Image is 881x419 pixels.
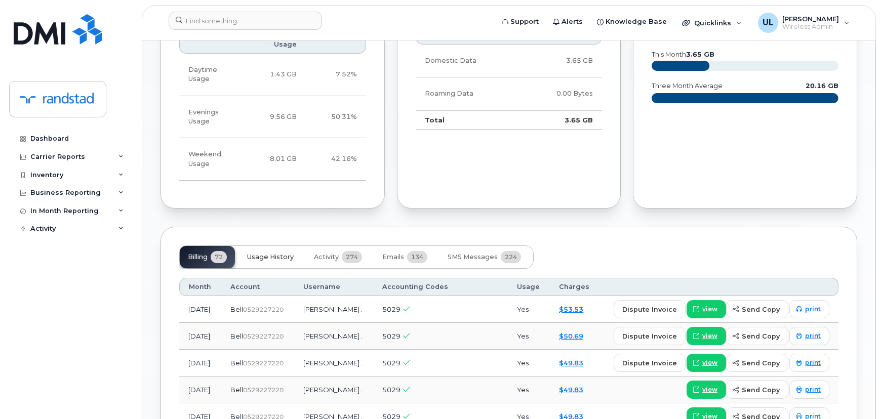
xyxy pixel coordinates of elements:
[687,381,726,399] a: view
[246,96,305,139] td: 9.56 GB
[782,23,839,31] span: Wireless Admin
[382,305,401,313] span: 5029
[508,350,550,376] td: Yes
[726,354,788,372] button: send copy
[651,51,714,58] text: this month
[751,13,857,33] div: Uraib Lakhani
[805,358,821,367] span: print
[382,253,404,261] span: Emails
[614,354,686,372] button: dispute invoice
[495,12,546,32] a: Support
[789,354,829,372] a: print
[590,12,674,32] a: Knowledge Base
[179,376,221,403] td: [DATE]
[416,45,520,77] td: Domestic Data
[179,96,246,139] td: Evenings Usage
[520,77,602,110] td: 0.00 Bytes
[230,332,243,340] span: Bell
[179,96,366,139] tr: Weekdays from 6:00pm to 8:00am
[559,386,583,394] a: $49.83
[614,327,686,345] button: dispute invoice
[508,296,550,323] td: Yes
[501,251,521,263] span: 224
[559,332,583,340] a: $50.69
[805,385,821,394] span: print
[806,82,838,90] text: 20.16 GB
[179,278,221,296] th: Month
[243,359,284,367] span: 0529227220
[520,110,602,130] td: 3.65 GB
[742,331,780,341] span: send copy
[614,300,686,318] button: dispute invoice
[294,376,373,403] td: [PERSON_NAME] .
[179,138,366,181] tr: Friday from 6:00pm to Monday 8:00am
[294,278,373,296] th: Username
[520,45,602,77] td: 3.65 GB
[622,331,677,341] span: dispute invoice
[508,376,550,403] td: Yes
[687,354,726,372] a: view
[726,381,788,399] button: send copy
[382,386,401,394] span: 5029
[805,305,821,314] span: print
[694,19,731,27] span: Quicklinks
[314,253,339,261] span: Activity
[702,305,717,314] span: view
[179,296,221,323] td: [DATE]
[416,110,520,130] td: Total
[179,138,246,181] td: Weekend Usage
[247,253,294,261] span: Usage History
[546,12,590,32] a: Alerts
[789,327,829,345] a: print
[508,323,550,350] td: Yes
[675,13,749,33] div: Quicklinks
[702,358,717,367] span: view
[742,358,780,368] span: send copy
[246,54,305,96] td: 1.43 GB
[508,278,550,296] th: Usage
[726,327,788,345] button: send copy
[373,278,508,296] th: Accounting Codes
[294,323,373,350] td: [PERSON_NAME] .
[243,306,284,313] span: 0529227220
[763,17,774,29] span: UL
[221,278,294,296] th: Account
[169,12,322,30] input: Find something...
[702,331,717,341] span: view
[726,300,788,318] button: send copy
[742,305,780,314] span: send copy
[510,17,539,27] span: Support
[789,300,829,318] a: print
[230,305,243,313] span: Bell
[687,300,726,318] a: view
[294,350,373,376] td: [PERSON_NAME] .
[550,278,599,296] th: Charges
[179,350,221,376] td: [DATE]
[789,381,829,399] a: print
[179,54,246,96] td: Daytime Usage
[622,305,677,314] span: dispute invoice
[742,385,780,395] span: send copy
[306,96,366,139] td: 50.31%
[782,15,839,23] span: [PERSON_NAME]
[805,331,821,341] span: print
[243,386,284,394] span: 0529227220
[622,358,677,368] span: dispute invoice
[562,17,583,27] span: Alerts
[246,138,305,181] td: 8.01 GB
[559,305,583,313] a: $53.53
[306,54,366,96] td: 7.52%
[559,359,583,367] a: $49.83
[230,359,243,367] span: Bell
[448,253,498,261] span: SMS Messages
[342,251,362,263] span: 274
[243,332,284,340] span: 0529227220
[702,385,717,394] span: view
[416,77,520,110] td: Roaming Data
[606,17,667,27] span: Knowledge Base
[179,323,221,350] td: [DATE]
[686,51,714,58] tspan: 3.65 GB
[382,332,401,340] span: 5029
[651,82,723,90] text: three month average
[230,386,243,394] span: Bell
